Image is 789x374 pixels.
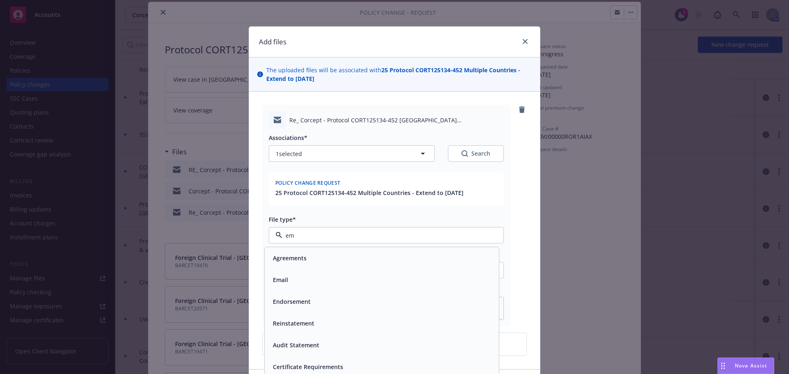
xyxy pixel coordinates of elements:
[735,362,767,369] span: Nova Assist
[269,216,296,223] span: File type*
[275,179,340,186] span: Policy change request
[718,358,728,374] div: Drag to move
[282,231,487,240] input: Filter by keyword
[717,358,774,374] button: Nova Assist
[275,188,464,197] button: 25 Protocol CORT125134-452 Multiple Countries - Extend to [DATE]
